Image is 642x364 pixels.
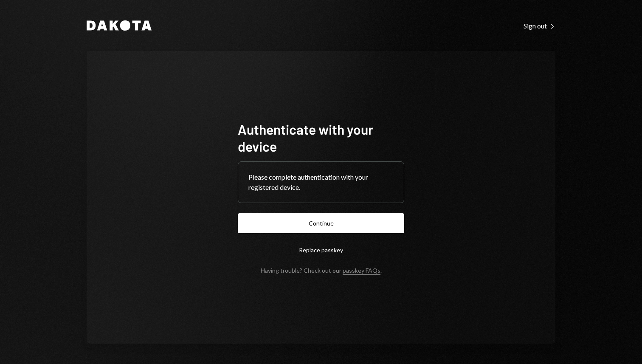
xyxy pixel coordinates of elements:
[343,267,380,275] a: passkey FAQs
[238,121,404,155] h1: Authenticate with your device
[248,172,394,192] div: Please complete authentication with your registered device.
[524,22,555,30] div: Sign out
[238,240,404,260] button: Replace passkey
[261,267,382,274] div: Having trouble? Check out our .
[524,21,555,30] a: Sign out
[238,213,404,233] button: Continue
